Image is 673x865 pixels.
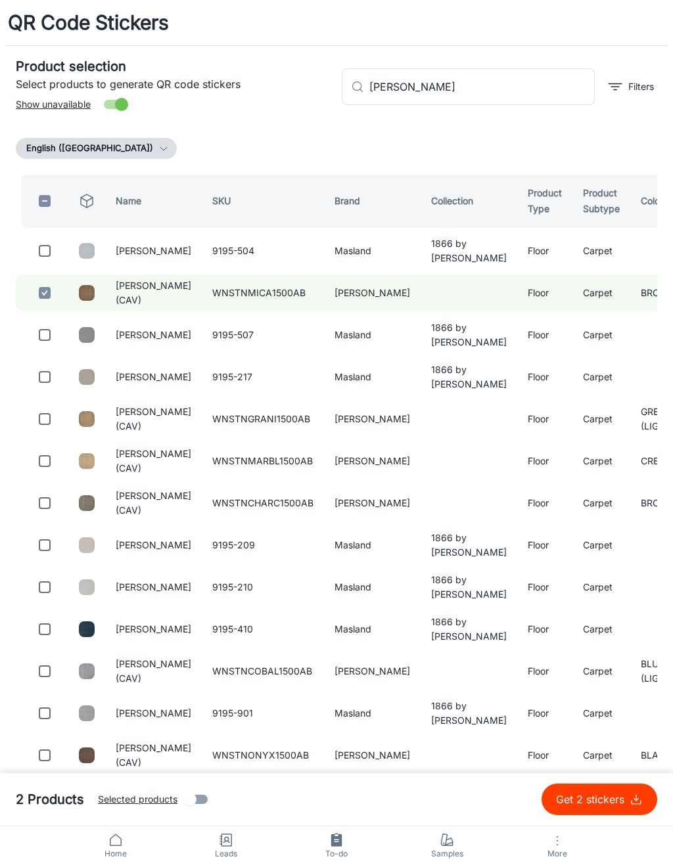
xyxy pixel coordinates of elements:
[572,443,630,479] td: Carpet
[517,401,572,437] td: Floor
[324,527,421,564] td: Masland
[171,826,281,865] a: Leads
[281,826,392,865] a: To-do
[60,826,171,865] a: Home
[324,175,421,227] th: Brand
[517,569,572,606] td: Floor
[202,569,324,606] td: 9195-210
[572,317,630,353] td: Carpet
[572,485,630,521] td: Carpet
[421,527,517,564] td: 1866 by [PERSON_NAME]
[202,485,324,521] td: WNSTNCHARC1500AB
[572,737,630,774] td: Carpet
[517,317,572,353] td: Floor
[324,611,421,648] td: Masland
[105,653,202,690] td: [PERSON_NAME] (CAV)
[16,76,331,92] p: Select products to generate QR code stickers
[421,317,517,353] td: 1866 by [PERSON_NAME]
[517,653,572,690] td: Floor
[517,233,572,269] td: Floor
[324,653,421,690] td: [PERSON_NAME]
[421,569,517,606] td: 1866 by [PERSON_NAME]
[202,401,324,437] td: WNSTNGRANI1500AB
[517,275,572,311] td: Floor
[517,359,572,395] td: Floor
[105,695,202,732] td: [PERSON_NAME]
[556,791,630,807] p: Get 2 stickers
[572,401,630,437] td: Carpet
[105,275,202,311] td: [PERSON_NAME] (CAV)
[202,275,324,311] td: WNSTNMICA1500AB
[16,789,84,809] h5: 2 Products
[572,233,630,269] td: Carpet
[324,401,421,437] td: [PERSON_NAME]
[572,569,630,606] td: Carpet
[628,79,654,94] p: Filters
[421,695,517,732] td: 1866 by [PERSON_NAME]
[517,485,572,521] td: Floor
[572,275,630,311] td: Carpet
[572,611,630,648] td: Carpet
[324,695,421,732] td: Masland
[68,848,163,860] span: Home
[369,68,595,105] input: Search by SKU, brand, collection...
[517,175,572,227] th: Product Type
[510,849,605,858] span: More
[98,792,177,807] span: Selected products
[572,527,630,564] td: Carpet
[16,97,91,112] span: Show unavailable
[517,527,572,564] td: Floor
[105,175,202,227] th: Name
[392,826,502,865] a: Samples
[421,611,517,648] td: 1866 by [PERSON_NAME]
[105,359,202,395] td: [PERSON_NAME]
[202,175,324,227] th: SKU
[517,611,572,648] td: Floor
[572,653,630,690] td: Carpet
[202,695,324,732] td: 9195-901
[324,443,421,479] td: [PERSON_NAME]
[105,611,202,648] td: [PERSON_NAME]
[105,569,202,606] td: [PERSON_NAME]
[324,485,421,521] td: [PERSON_NAME]
[202,233,324,269] td: 9195-504
[105,443,202,479] td: [PERSON_NAME] (CAV)
[105,485,202,521] td: [PERSON_NAME] (CAV)
[421,175,517,227] th: Collection
[324,233,421,269] td: Masland
[572,175,630,227] th: Product Subtype
[179,848,273,860] span: Leads
[8,8,169,37] h1: QR Code Stickers
[517,737,572,774] td: Floor
[202,527,324,564] td: 9195-209
[105,401,202,437] td: [PERSON_NAME] (CAV)
[572,695,630,732] td: Carpet
[324,569,421,606] td: Masland
[289,848,384,860] span: To-do
[324,275,421,311] td: [PERSON_NAME]
[517,695,572,732] td: Floor
[324,737,421,774] td: [PERSON_NAME]
[16,56,331,76] h5: Product selection
[324,317,421,353] td: Masland
[324,359,421,395] td: Masland
[105,317,202,353] td: [PERSON_NAME]
[502,826,613,865] button: More
[202,611,324,648] td: 9195-410
[572,359,630,395] td: Carpet
[16,138,177,159] button: English ([GEOGRAPHIC_DATA])
[202,359,324,395] td: 9195-217
[542,784,657,815] button: Get 2 stickers
[517,443,572,479] td: Floor
[105,527,202,564] td: [PERSON_NAME]
[202,317,324,353] td: 9195-507
[605,76,657,97] button: filter
[105,233,202,269] td: [PERSON_NAME]
[421,359,517,395] td: 1866 by [PERSON_NAME]
[105,737,202,774] td: [PERSON_NAME] (CAV)
[421,233,517,269] td: 1866 by [PERSON_NAME]
[202,653,324,690] td: WNSTNCOBAL1500AB
[400,848,494,860] span: Samples
[202,443,324,479] td: WNSTNMARBL1500AB
[202,737,324,774] td: WNSTNONYX1500AB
